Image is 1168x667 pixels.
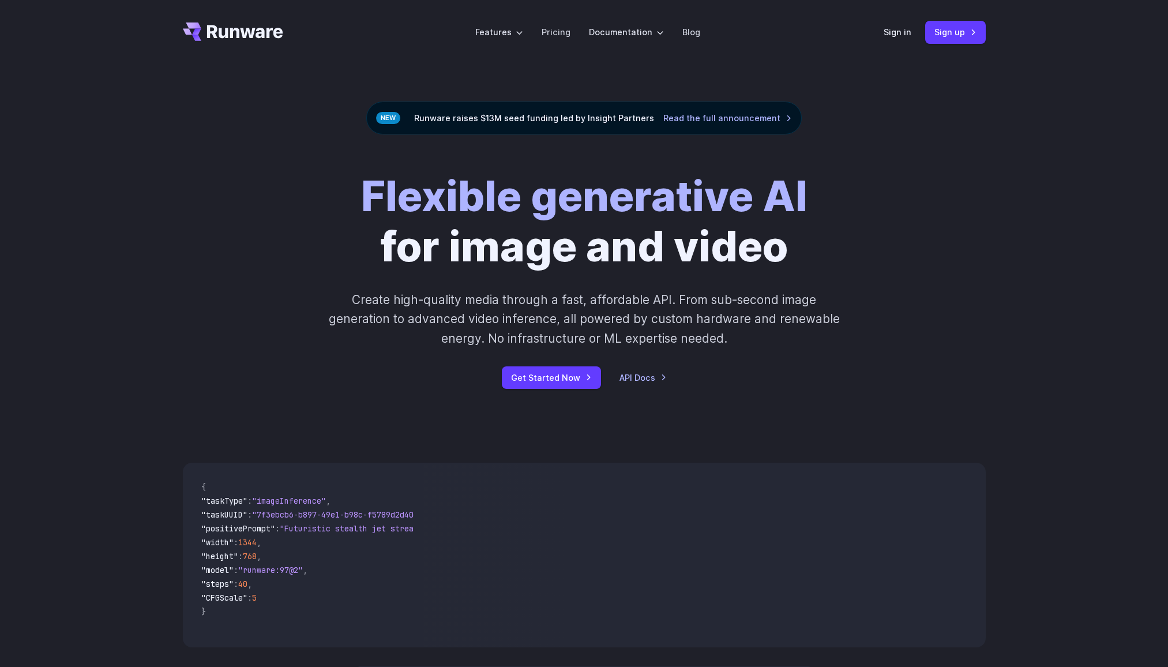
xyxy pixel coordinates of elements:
[619,371,667,384] a: API Docs
[252,509,427,520] span: "7f3ebcb6-b897-49e1-b98c-f5789d2d40d7"
[361,171,808,272] h1: for image and video
[275,523,280,534] span: :
[243,551,257,561] span: 768
[682,25,700,39] a: Blog
[238,537,257,548] span: 1344
[589,25,664,39] label: Documentation
[201,579,234,589] span: "steps"
[252,593,257,603] span: 5
[201,606,206,617] span: }
[201,509,247,520] span: "taskUUID"
[234,537,238,548] span: :
[247,496,252,506] span: :
[201,593,247,603] span: "CFGScale"
[238,565,303,575] span: "runware:97@2"
[238,579,247,589] span: 40
[884,25,911,39] a: Sign in
[201,523,275,534] span: "positivePrompt"
[252,496,326,506] span: "imageInference"
[201,537,234,548] span: "width"
[183,23,283,41] a: Go to /
[361,171,808,222] strong: Flexible generative AI
[234,565,238,575] span: :
[238,551,243,561] span: :
[502,366,601,389] a: Get Started Now
[247,579,252,589] span: ,
[234,579,238,589] span: :
[201,551,238,561] span: "height"
[247,509,252,520] span: :
[247,593,252,603] span: :
[366,102,802,134] div: Runware raises $13M seed funding led by Insight Partners
[303,565,307,575] span: ,
[257,551,261,561] span: ,
[201,565,234,575] span: "model"
[925,21,986,43] a: Sign up
[475,25,523,39] label: Features
[326,496,331,506] span: ,
[201,496,247,506] span: "taskType"
[201,482,206,492] span: {
[280,523,700,534] span: "Futuristic stealth jet streaking through a neon-lit cityscape with glowing purple exhaust"
[257,537,261,548] span: ,
[663,111,792,125] a: Read the full announcement
[327,290,841,348] p: Create high-quality media through a fast, affordable API. From sub-second image generation to adv...
[542,25,570,39] a: Pricing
